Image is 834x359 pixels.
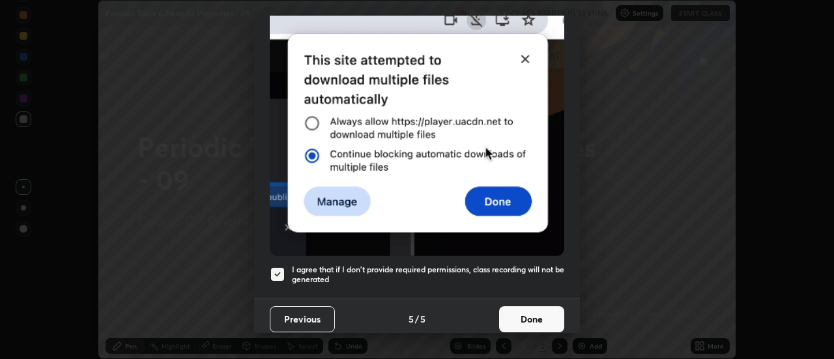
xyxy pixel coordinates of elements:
button: Previous [270,306,335,332]
button: Done [499,306,564,332]
h4: 5 [409,312,414,326]
h4: / [415,312,419,326]
h4: 5 [420,312,425,326]
h5: I agree that if I don't provide required permissions, class recording will not be generated [292,265,564,285]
